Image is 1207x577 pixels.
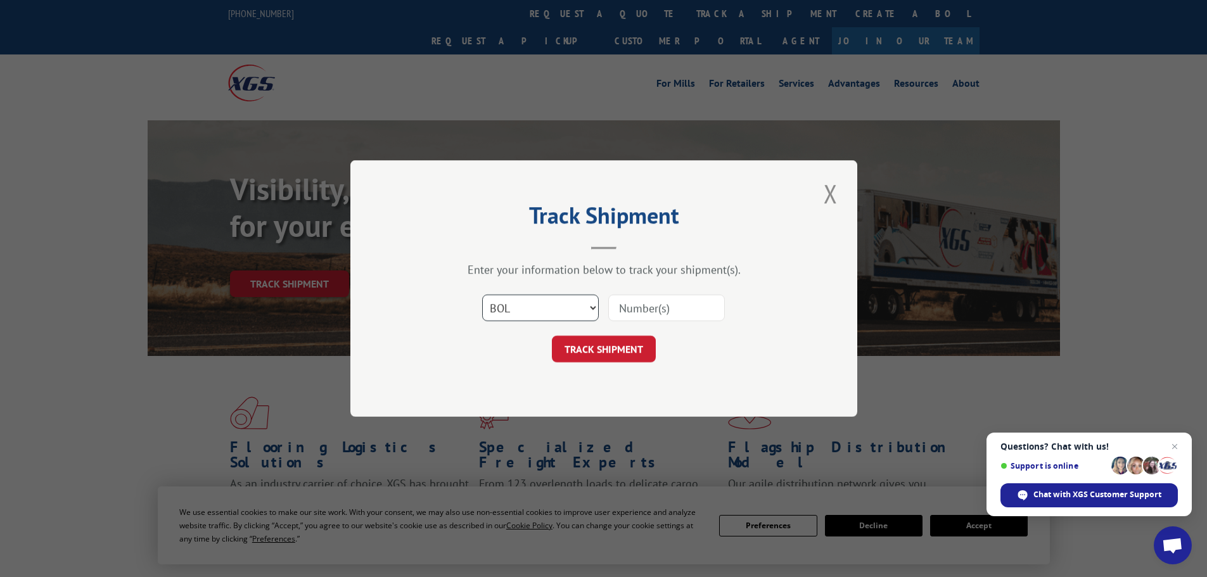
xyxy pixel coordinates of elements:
[1000,461,1107,471] span: Support is online
[552,336,656,362] button: TRACK SHIPMENT
[1033,489,1161,500] span: Chat with XGS Customer Support
[820,176,841,211] button: Close modal
[1000,441,1178,452] span: Questions? Chat with us!
[608,295,725,321] input: Number(s)
[414,206,794,231] h2: Track Shipment
[1154,526,1192,564] a: Open chat
[1000,483,1178,507] span: Chat with XGS Customer Support
[414,262,794,277] div: Enter your information below to track your shipment(s).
